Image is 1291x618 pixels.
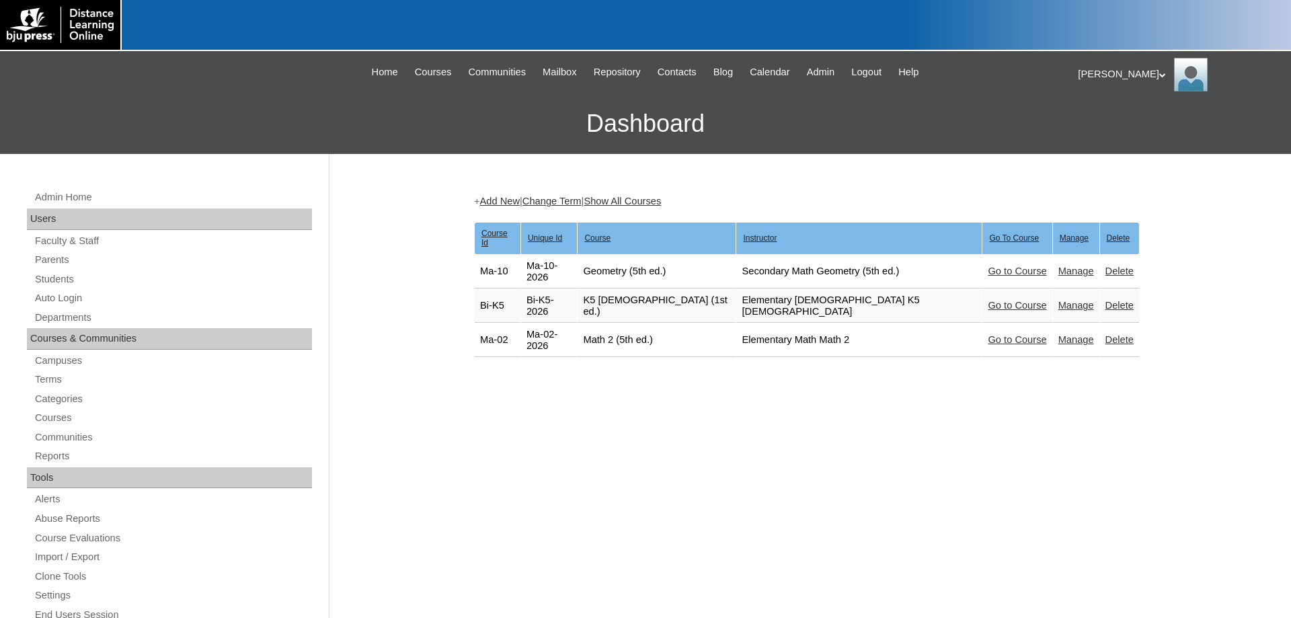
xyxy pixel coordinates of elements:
[584,233,611,243] u: Course
[7,93,1284,154] h3: Dashboard
[34,252,312,268] a: Parents
[521,255,578,288] td: Ma-10-2026
[584,196,661,206] a: Show All Courses
[475,323,520,357] td: Ma-02
[34,510,312,527] a: Abuse Reports
[578,289,736,323] td: K5 [DEMOGRAPHIC_DATA] (1st ed.)
[736,289,982,323] td: Elementary [DEMOGRAPHIC_DATA] K5 [DEMOGRAPHIC_DATA]
[34,587,312,604] a: Settings
[1060,233,1089,243] u: Manage
[578,323,736,357] td: Math 2 (5th ed.)
[1105,334,1134,345] a: Delete
[743,65,796,80] a: Calendar
[27,328,312,350] div: Courses & Communities
[34,530,312,547] a: Course Evaluations
[27,467,312,489] div: Tools
[536,65,584,80] a: Mailbox
[372,65,398,80] span: Home
[528,233,562,243] u: Unique Id
[1058,334,1094,345] a: Manage
[1078,58,1278,91] div: [PERSON_NAME]
[578,255,736,288] td: Geometry (5th ed.)
[34,429,312,446] a: Communities
[1105,300,1134,311] a: Delete
[365,65,405,80] a: Home
[27,208,312,230] div: Users
[7,7,114,43] img: logo-white.png
[736,323,982,357] td: Elementary Math Math 2
[750,65,789,80] span: Calendar
[415,65,452,80] span: Courses
[713,65,733,80] span: Blog
[594,65,641,80] span: Repository
[736,255,982,288] td: Secondary Math Geometry (5th ed.)
[1107,233,1130,243] u: Delete
[543,65,577,80] span: Mailbox
[34,352,312,369] a: Campuses
[521,289,578,323] td: Bi-K5-2026
[34,290,312,307] a: Auto Login
[587,65,648,80] a: Repository
[481,229,508,247] u: Course Id
[34,189,312,206] a: Admin Home
[988,334,1046,345] a: Go to Course
[651,65,703,80] a: Contacts
[1058,266,1094,276] a: Manage
[34,309,312,326] a: Departments
[474,194,1140,208] div: + | |
[1174,58,1208,91] img: Pam Miller / Distance Learning Online Staff
[800,65,842,80] a: Admin
[1105,266,1134,276] a: Delete
[408,65,459,80] a: Courses
[34,549,312,566] a: Import / Export
[34,491,312,508] a: Alerts
[521,323,578,357] td: Ma-02-2026
[851,65,882,80] span: Logout
[34,371,312,388] a: Terms
[1058,300,1094,311] a: Manage
[743,233,777,243] u: Instructor
[34,271,312,288] a: Students
[34,568,312,585] a: Clone Tools
[807,65,835,80] span: Admin
[707,65,740,80] a: Blog
[480,196,520,206] a: Add New
[845,65,888,80] a: Logout
[461,65,533,80] a: Communities
[34,410,312,426] a: Courses
[898,65,918,80] span: Help
[892,65,925,80] a: Help
[475,289,520,323] td: Bi-K5
[658,65,697,80] span: Contacts
[475,255,520,288] td: Ma-10
[34,391,312,408] a: Categories
[988,266,1046,276] a: Go to Course
[522,196,582,206] a: Change Term
[34,233,312,249] a: Faculty & Staff
[468,65,526,80] span: Communities
[988,300,1046,311] a: Go to Course
[989,233,1039,243] u: Go To Course
[34,448,312,465] a: Reports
